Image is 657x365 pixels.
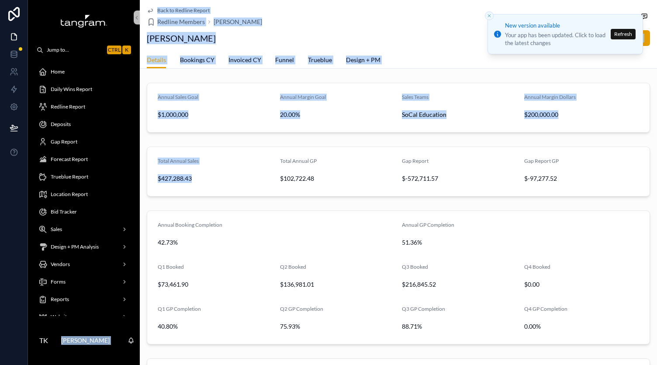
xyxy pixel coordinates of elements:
span: Q1 GP Completion [158,305,201,312]
a: Trueblue [308,52,332,70]
a: Bid Tracker [33,204,135,220]
a: Daily Wins Report [33,81,135,97]
a: Details [147,52,166,69]
span: $427,288.43 [158,174,273,183]
a: Design + PM [346,52,380,70]
span: 0.00% [524,322,640,331]
span: 20.00% [280,110,395,119]
span: 88.71% [402,322,517,331]
span: Daily Wins Report [51,86,92,93]
span: $102,722.48 [280,174,395,183]
img: App logo [60,14,107,28]
a: Forecast Report [33,151,135,167]
a: Website [33,309,135,325]
span: Redline Members [157,18,205,26]
span: Website [51,313,69,320]
span: Annual Margin Dollars [524,94,576,100]
a: SoCal Education [402,110,446,119]
span: Q4 GP Completion [524,305,567,312]
span: $216,845.52 [402,280,517,289]
a: Location Report [33,186,135,202]
span: Forms [51,278,66,285]
span: Bookings CY [180,56,214,64]
span: Design + PM [346,56,380,64]
span: Q4 Booked [524,263,550,270]
button: Refresh [611,29,636,39]
button: Jump to...CtrlK [33,42,135,58]
span: Sales Teams [402,94,429,100]
span: 51.36% [402,238,639,247]
span: 75.93% [280,322,395,331]
span: Q1 Booked [158,263,184,270]
a: Back to Redline Report [147,7,210,14]
span: $-572,711.57 [402,174,517,183]
span: Vendors [51,261,70,268]
a: Redline Report [33,99,135,115]
a: Home [33,64,135,80]
button: Close toast [485,11,494,20]
span: Reports [51,296,69,303]
a: Sales [33,221,135,237]
span: Annual Booking Completion [158,221,222,228]
span: Trueblue [308,56,332,64]
span: $1,000,000 [158,110,273,119]
span: Q2 Booked [280,263,306,270]
span: Bid Tracker [51,208,77,215]
span: Annual GP Completion [402,221,454,228]
a: Gap Report [33,134,135,150]
span: K [123,46,130,53]
div: scrollable content [28,58,140,316]
span: Redline Report [51,103,85,110]
span: $73,461.90 [158,280,273,289]
span: $0.00 [524,280,640,289]
span: Sales [51,226,62,233]
a: Forms [33,274,135,290]
a: Design + PM Analysis [33,239,135,255]
span: Design + PM Analysis [51,243,99,250]
span: Trueblue Report [51,173,88,180]
span: Details [147,56,166,64]
a: Reports [33,291,135,307]
span: Q3 Booked [402,263,428,270]
span: Q2 GP Completion [280,305,323,312]
span: TK [39,335,48,346]
a: Funnel [275,52,294,70]
span: $200,000.00 [524,110,640,119]
p: [PERSON_NAME] [61,336,110,345]
span: Location Report [51,191,88,198]
h1: [PERSON_NAME] [147,32,216,44]
div: New version available [505,21,608,30]
a: Deposits [33,116,135,132]
span: 42.73% [158,238,395,247]
a: Vendors [33,256,135,272]
div: Your app has been updated. Click to load the latest changes [505,31,608,47]
span: Q3 GP Completion [402,305,445,312]
span: $-97,277.52 [524,174,640,183]
span: Home [51,68,65,75]
span: Gap Report [51,138,77,145]
span: Total Annual GP [280,158,317,164]
span: Deposits [51,121,71,128]
span: Annual Sales Goal [158,94,198,100]
span: 40.80% [158,322,273,331]
span: Gap Report [402,158,429,164]
span: Gap Report GP [524,158,559,164]
a: Trueblue Report [33,169,135,185]
span: Funnel [275,56,294,64]
span: Back to Redline Report [157,7,210,14]
span: $136,981.01 [280,280,395,289]
a: Redline Members [147,18,205,26]
span: Annual Margin Goal [280,94,326,100]
span: Ctrl [107,46,121,54]
span: Invoiced CY [228,56,261,64]
span: Jump to... [47,46,104,53]
a: Invoiced CY [228,52,261,70]
a: Bookings CY [180,52,214,70]
a: [PERSON_NAME] [214,18,262,26]
span: Forecast Report [51,156,88,163]
span: Total Annual Sales [158,158,199,164]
